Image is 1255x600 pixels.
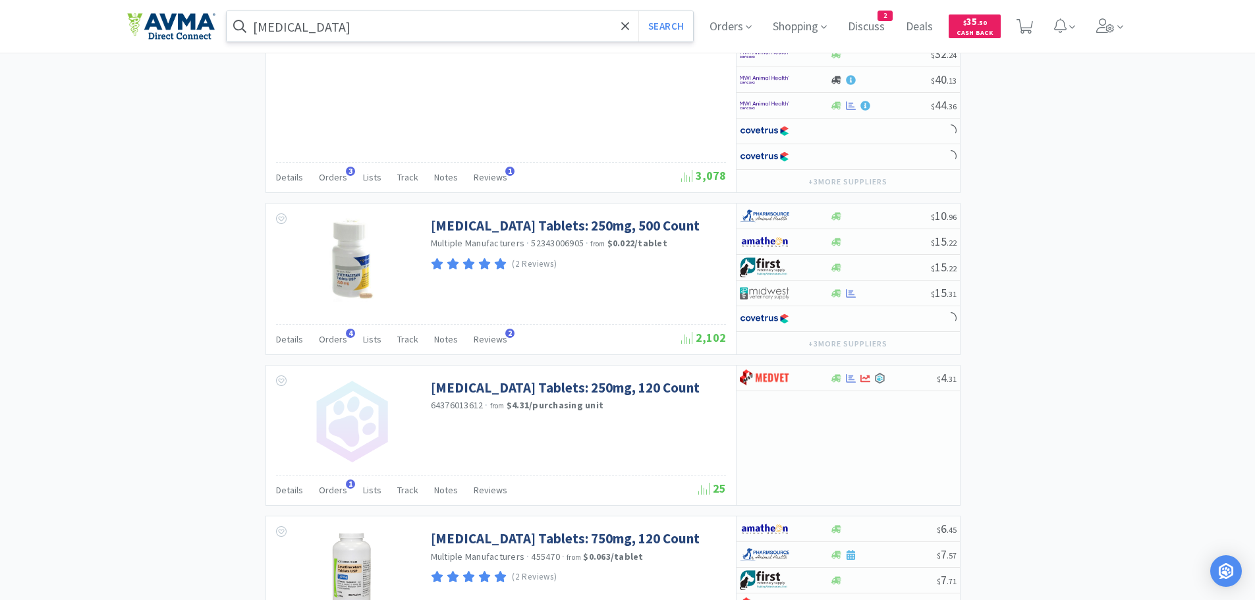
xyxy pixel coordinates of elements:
a: Multiple Manufacturers [431,551,525,562]
a: [MEDICAL_DATA] Tablets: 250mg, 120 Count [431,379,700,396]
img: 77fca1acd8b6420a9015268ca798ef17_1.png [740,121,789,141]
span: Track [397,333,418,345]
span: $ [931,212,935,222]
span: 15 [931,234,957,249]
span: $ [931,50,935,60]
img: 3331a67d23dc422aa21b1ec98afbf632_11.png [740,519,789,539]
span: from [490,401,505,410]
span: Cash Back [957,30,993,38]
a: [MEDICAL_DATA] Tablets: 750mg, 120 Count [431,530,700,547]
span: Details [276,484,303,496]
div: Open Intercom Messenger [1210,555,1242,587]
img: no_image.png [309,379,395,464]
span: 2 [878,11,892,20]
span: Reviews [474,484,507,496]
img: 3331a67d23dc422aa21b1ec98afbf632_11.png [740,232,789,252]
button: Search [638,11,693,41]
span: . 45 [947,525,957,535]
span: . 31 [947,374,957,384]
span: $ [963,18,966,27]
img: 67d67680309e4a0bb49a5ff0391dcc42_6.png [740,570,789,590]
span: Track [397,484,418,496]
span: Orders [319,333,347,345]
span: 2 [505,329,515,338]
span: 44 [931,97,957,113]
span: 3,078 [681,168,726,183]
span: Reviews [474,333,507,345]
img: f6b2451649754179b5b4e0c70c3f7cb0_2.png [740,95,789,115]
img: f6b2451649754179b5b4e0c70c3f7cb0_2.png [740,44,789,64]
span: 3 [346,167,355,176]
span: 64376013612 [431,399,484,411]
a: Discuss2 [843,21,890,33]
span: Lists [363,333,381,345]
span: 1 [346,479,355,489]
span: . 24 [947,50,957,60]
span: . 50 [977,18,987,27]
img: 77fca1acd8b6420a9015268ca798ef17_1.png [740,147,789,167]
img: bdd3c0f4347043b9a893056ed883a29a_120.png [740,368,789,388]
img: 7915dbd3f8974342a4dc3feb8efc1740_58.png [740,545,789,564]
span: . 13 [947,76,957,86]
span: 4 [937,370,957,385]
span: . 22 [947,263,957,273]
span: Notes [434,484,458,496]
span: Orders [319,484,347,496]
button: +3more suppliers [802,335,893,353]
span: 52343006905 [531,237,584,249]
img: 67d67680309e4a0bb49a5ff0391dcc42_6.png [740,258,789,277]
span: 6 [937,521,957,536]
img: 4dd14cff54a648ac9e977f0c5da9bc2e_5.png [740,283,789,303]
strong: $0.022 / tablet [607,237,667,249]
span: . 36 [947,101,957,111]
a: Multiple Manufacturers [431,237,525,249]
img: f6b2451649754179b5b4e0c70c3f7cb0_2.png [740,70,789,90]
span: $ [931,101,935,111]
a: [MEDICAL_DATA] Tablets: 250mg, 500 Count [431,217,700,234]
span: . 71 [947,576,957,586]
span: 4 [346,329,355,338]
a: $35.50Cash Back [949,9,1001,44]
img: 7915dbd3f8974342a4dc3feb8efc1740_58.png [740,206,789,226]
span: $ [937,525,941,535]
span: · [526,551,529,562]
span: 32 [931,46,957,61]
span: $ [931,76,935,86]
span: . 96 [947,212,957,222]
span: 40 [931,72,957,87]
span: Notes [434,171,458,183]
span: 455470 [531,551,560,562]
span: . 31 [947,289,957,299]
strong: $4.31 / purchasing unit [507,399,603,411]
span: Track [397,171,418,183]
span: $ [937,374,941,384]
strong: $0.063 / tablet [583,551,643,562]
p: (2 Reviews) [512,258,557,271]
a: Deals [901,21,938,33]
span: 2,102 [681,330,726,345]
span: 35 [963,15,987,28]
span: . 57 [947,551,957,560]
span: from [567,553,581,562]
span: · [562,551,565,562]
span: · [485,399,488,411]
span: Details [276,333,303,345]
span: Details [276,171,303,183]
img: 77fca1acd8b6420a9015268ca798ef17_1.png [740,309,789,329]
span: Lists [363,171,381,183]
span: Lists [363,484,381,496]
span: $ [937,576,941,586]
button: +3more suppliers [802,173,893,191]
span: 7 [937,547,957,562]
span: $ [931,263,935,273]
span: from [590,239,605,248]
span: 10 [931,208,957,223]
span: Reviews [474,171,507,183]
p: (2 Reviews) [512,570,557,584]
span: · [526,237,529,249]
span: $ [937,551,941,560]
span: 15 [931,285,957,300]
span: 25 [698,481,726,496]
span: . 22 [947,238,957,248]
span: Notes [434,333,458,345]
